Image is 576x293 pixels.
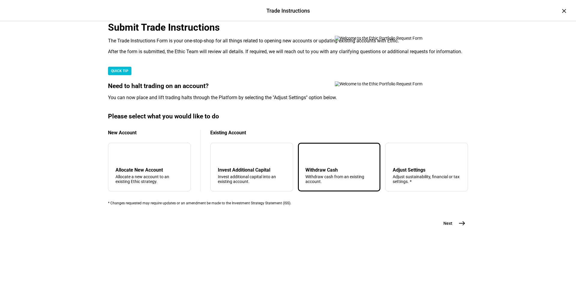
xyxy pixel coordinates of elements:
div: Need to halt trading on an account? [108,82,468,90]
div: Adjust Settings [393,167,460,173]
div: * Changes requested may require updates or an amendment be made to the Investment Strategy Statem... [108,201,468,205]
mat-icon: arrow_upward [307,151,314,159]
div: Please select what you would like to do [108,113,468,120]
div: Submit Trade Instructions [108,22,468,33]
div: Adjust sustainability, financial or tax settings. * [393,174,460,184]
div: Withdraw cash from an existing account. [305,174,373,184]
mat-icon: east [458,220,466,227]
button: Next [436,217,468,229]
mat-icon: tune [393,150,402,160]
div: Invest additional capital into an existing account. [218,174,286,184]
img: Welcome to the Ethic Portfolio Request Form [335,36,443,41]
div: Allocate a new account to an existing Ethic strategy. [115,174,183,184]
div: Existing Account [210,130,468,136]
div: Trade Instructions [266,7,310,15]
div: QUICK TIP [108,67,131,75]
img: Welcome to the Ethic Portfolio Request Form [335,81,443,86]
span: Next [443,220,452,226]
div: Invest Additional Capital [218,167,286,173]
div: Withdraw Cash [305,167,373,173]
div: Allocate New Account [115,167,183,173]
mat-icon: arrow_downward [219,151,226,159]
div: After the form is submitted, the Ethic Team will review all details. If required, we will reach o... [108,49,468,55]
div: The Trade Instructions Form is your one-stop-shop for all things related to opening new accounts ... [108,38,468,44]
div: New Account [108,130,191,136]
div: You can now place and lift trading halts through the Platform by selecting the "Adjust Settings" ... [108,95,468,101]
mat-icon: add [117,151,124,159]
div: × [559,6,569,16]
